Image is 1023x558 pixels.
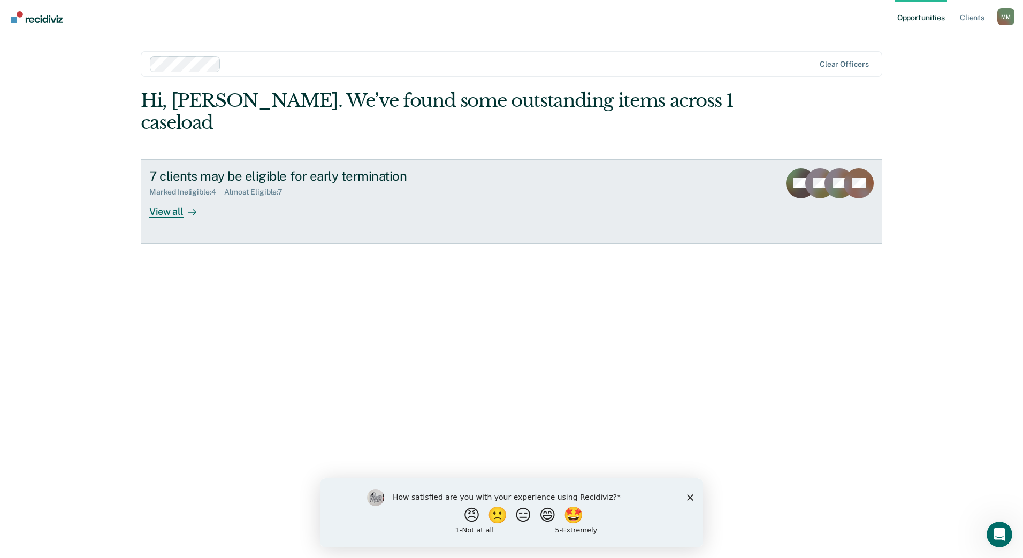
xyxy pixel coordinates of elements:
img: Recidiviz [11,11,63,23]
div: Marked Ineligible : 4 [149,188,224,197]
a: 7 clients may be eligible for early terminationMarked Ineligible:4Almost Eligible:7View all [141,159,882,244]
div: Almost Eligible : 7 [224,188,291,197]
div: View all [149,197,209,218]
div: 7 clients may be eligible for early termination [149,168,525,184]
div: Clear officers [820,60,869,69]
div: Hi, [PERSON_NAME]. We’ve found some outstanding items across 1 caseload [141,90,734,134]
iframe: Intercom live chat [987,522,1012,547]
button: Profile dropdown button [997,8,1014,25]
iframe: Survey by Kim from Recidiviz [320,478,703,547]
div: M M [997,8,1014,25]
